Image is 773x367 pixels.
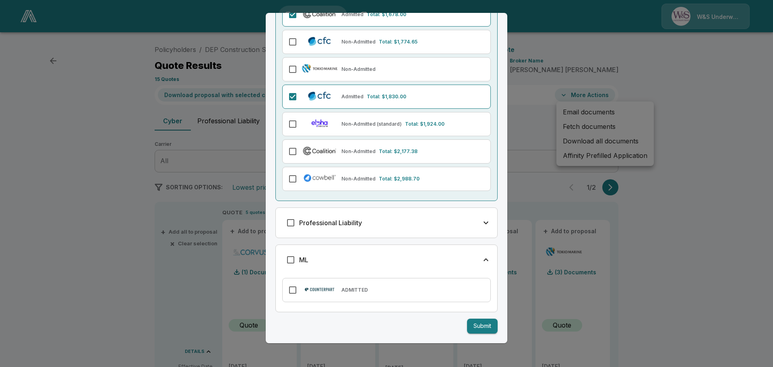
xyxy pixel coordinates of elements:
p: Non-Admitted (standard) [341,120,402,128]
img: CFC (Admitted) [301,90,338,102]
div: Tokio Marine TMHCC (Non-Admitted)Non-Admitted [282,57,491,81]
div: Counterpart (Admitted)ADMITTED [282,278,491,302]
img: Coalition (Admitted) [301,8,338,19]
img: Coalition (Non-Admitted) [301,145,338,156]
img: Tokio Marine TMHCC (Non-Admitted) [301,63,338,74]
p: Total: $1,924.00 [405,120,444,128]
p: Total: $2,177.38 [379,148,418,155]
p: Admitted [341,11,364,18]
div: Elpha (Non-Admitted) StandardNon-Admitted (standard)Total: $1,924.00 [282,112,491,136]
div: Coalition (Admitted)AdmittedTotal: $1,678.00 [282,2,491,27]
p: Non-Admitted [341,38,376,46]
img: Counterpart (Admitted) [301,284,338,295]
h6: Professional Liability [299,217,362,228]
button: Submit [467,319,498,334]
p: Admitted [341,93,364,100]
div: Cowbell (Non-Admitted)Non-AdmittedTotal: $2,988.70 [282,167,491,191]
p: Total: $1,774.65 [379,38,418,46]
div: Coalition (Non-Admitted)Non-AdmittedTotal: $2,177.38 [282,139,491,164]
p: Total: $1,830.00 [367,93,406,100]
h6: ML [299,254,308,265]
p: ADMITTED [341,286,368,294]
img: CFC Cyber (Non-Admitted) [301,35,338,47]
div: CFC (Admitted)AdmittedTotal: $1,830.00 [282,85,491,109]
p: Total: $1,678.00 [367,11,406,18]
iframe: Chat Widget [733,328,773,367]
button: ML [276,245,497,275]
p: Non-Admitted [341,66,376,73]
div: CFC Cyber (Non-Admitted)Non-AdmittedTotal: $1,774.65 [282,30,491,54]
p: Non-Admitted [341,148,376,155]
p: Non-Admitted [341,175,376,182]
img: Elpha (Non-Admitted) Standard [301,118,338,129]
img: Cowbell (Non-Admitted) [301,172,338,184]
p: Total: $2,988.70 [379,175,420,182]
button: Professional Liability [276,208,497,238]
